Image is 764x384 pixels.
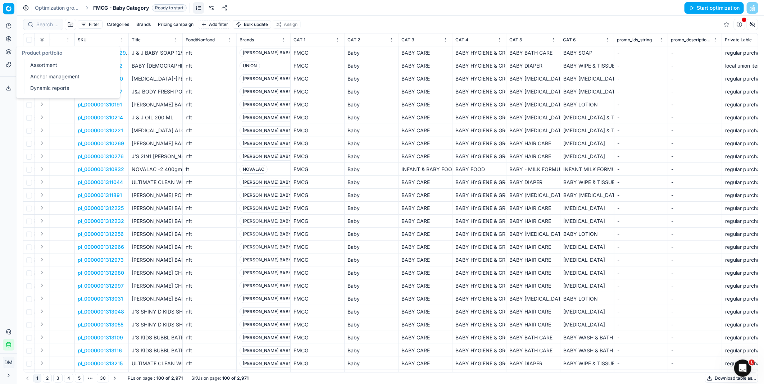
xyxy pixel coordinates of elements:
[725,37,752,43] span: Private Lable
[78,166,124,173] p: pl_0000001310832
[617,62,665,69] div: -
[186,62,233,69] div: nft
[401,192,449,199] div: BABY CARE
[93,4,149,12] span: FMCG - Baby Category
[671,75,719,82] div: -
[240,139,295,148] span: [PERSON_NAME] BABY
[132,230,179,238] p: [PERSON_NAME] BABY SOFT LOTION-500ML
[509,179,557,186] div: BABY DIAPER
[705,374,758,383] button: Download table as...
[455,243,503,251] div: BABY HYGIENE & GROOMING
[240,152,295,161] span: [PERSON_NAME] BABY
[38,191,46,199] button: Expand
[78,321,123,328] button: pl_0000001313055
[156,375,164,381] strong: 100
[78,243,124,251] button: pl_0000001312966
[509,140,557,147] div: BABY HAIR CARE
[671,37,712,43] span: promo_descriptions_string
[132,114,179,121] p: J & J OIL 200 ML
[3,357,14,368] span: DM
[294,114,341,121] div: FMCG
[685,2,744,14] button: Start optimization
[152,4,187,12] span: Ready to start
[240,178,295,187] span: [PERSON_NAME] BABY
[401,127,449,134] div: BABY CARE
[509,37,522,43] span: CAT 5
[78,179,123,186] button: pl_0000001311044
[617,192,665,199] div: -
[563,88,611,95] div: BABY [MEDICAL_DATA]
[671,218,719,225] div: -
[455,37,468,43] span: CAT 4
[38,333,46,342] button: Expand
[78,114,123,121] button: pl_0000001310214
[401,88,449,95] div: BABY CARE
[563,192,611,199] div: BABY [MEDICAL_DATA]
[36,21,59,28] input: Search by SKU or title
[294,101,341,108] div: FMCG
[563,75,611,82] div: BABY [MEDICAL_DATA]
[132,75,179,82] p: [MEDICAL_DATA]-[PERSON_NAME]-&CAMOMIL500g
[294,37,305,43] span: CAT 1
[38,152,46,160] button: Expand
[186,243,233,251] div: nft
[78,269,124,276] button: pl_0000001312980
[401,62,449,69] div: BABY CARE
[455,101,503,108] div: BABY HYGIENE & GROOMING
[78,49,126,56] button: pl_0000000072229
[78,308,124,315] button: pl_0000001313048
[563,218,611,225] div: [MEDICAL_DATA]
[294,62,341,69] div: FMCG
[509,127,557,134] div: BABY [MEDICAL_DATA]
[240,37,254,43] span: Brands
[455,218,503,225] div: BABY HYGIENE & GROOMING
[43,374,52,383] button: 2
[78,101,122,108] button: pl_0000001310191
[347,101,395,108] div: Baby
[27,72,111,82] a: Anchor management
[294,166,341,173] div: FMCG
[509,114,557,121] div: BABY [MEDICAL_DATA]
[38,372,46,380] button: Expand
[563,101,611,108] div: BABY LOTION
[27,83,111,93] a: Dynamic reports
[563,153,611,160] div: [MEDICAL_DATA]
[347,205,395,212] div: Baby
[509,88,557,95] div: BABY [MEDICAL_DATA]
[38,178,46,186] button: Expand
[78,334,123,341] button: pl_0000001313109
[455,88,503,95] div: BABY HYGIENE & GROOMING
[78,256,124,264] p: pl_0000001312973
[78,347,122,354] button: pl_0000001313116
[671,88,719,95] div: -
[186,218,233,225] div: nft
[186,140,233,147] div: nft
[509,101,557,108] div: BABY [MEDICAL_DATA]
[563,114,611,121] div: [MEDICAL_DATA] & TOILET WATER
[509,205,557,212] div: BABY HAIR CARE
[455,127,503,134] div: BABY HYGIENE & GROOMING
[455,166,503,173] div: BABY FOOD
[671,205,719,212] div: -
[617,140,665,147] div: -
[294,75,341,82] div: FMCG
[186,205,233,212] div: nft
[27,60,111,70] a: Assortment
[240,113,295,122] span: [PERSON_NAME] BABY
[198,20,231,29] button: Add filter
[186,75,233,82] div: nft
[671,230,719,238] div: -
[78,230,124,238] button: pl_0000001312256
[78,140,124,147] button: pl_0000001310269
[38,100,46,109] button: Expand
[401,243,449,251] div: BABY CARE
[455,205,503,212] div: BABY HYGIENE & GROOMING
[64,374,73,383] button: 4
[563,230,611,238] div: BABY LOTION
[671,62,719,69] div: -
[347,153,395,160] div: Baby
